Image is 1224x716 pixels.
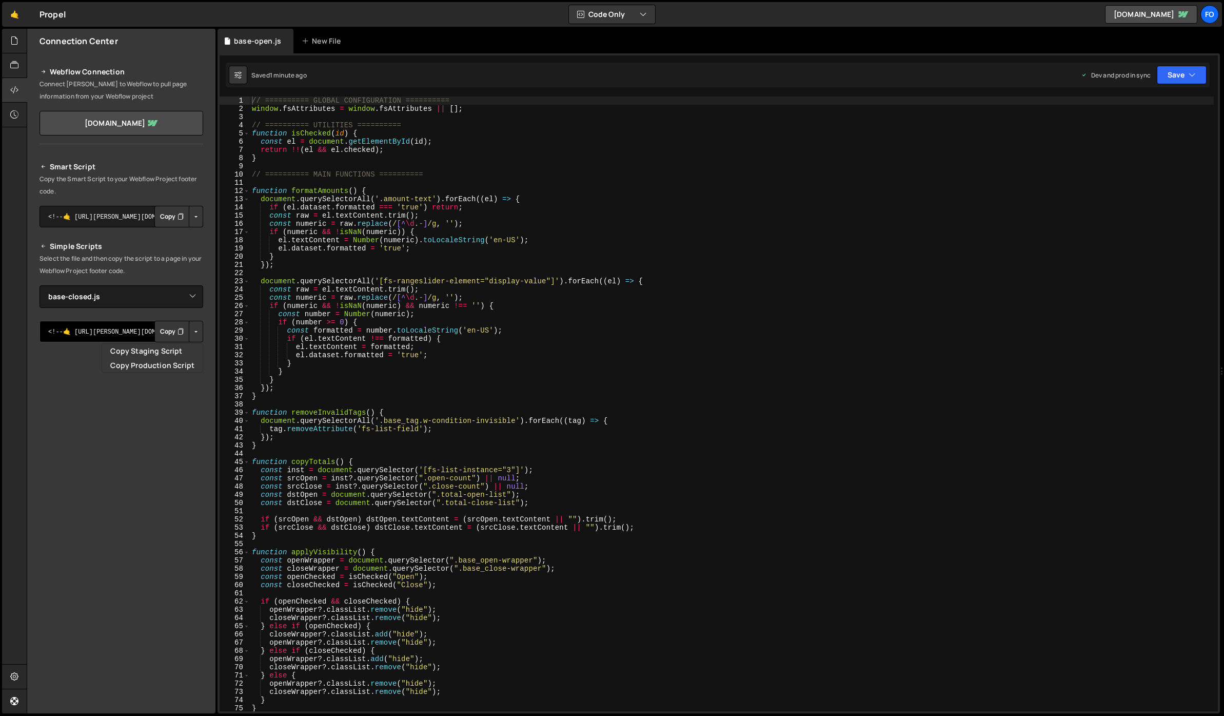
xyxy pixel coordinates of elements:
div: 59 [220,573,250,581]
button: Copy [154,206,189,227]
div: 53 [220,524,250,532]
iframe: YouTube video player [40,458,204,551]
h2: Smart Script [40,161,203,173]
div: 62 [220,597,250,606]
div: Dev and prod in sync [1081,71,1151,80]
div: 52 [220,515,250,524]
div: 67 [220,638,250,647]
textarea: <!--🤙 [URL][PERSON_NAME][DOMAIN_NAME]> <script>document.addEventListener("DOMContentLoaded", func... [40,206,203,227]
div: 15 [220,211,250,220]
div: 12 [220,187,250,195]
div: 11 [220,179,250,187]
iframe: YouTube video player [40,359,204,452]
textarea: <!--🤙 [URL][PERSON_NAME][DOMAIN_NAME]> <script>document.addEventListener("DOMContentLoaded", func... [40,321,203,342]
button: Copy [154,321,189,342]
h2: Connection Center [40,35,118,47]
div: 54 [220,532,250,540]
div: 27 [220,310,250,318]
div: 39 [220,409,250,417]
a: Copy Production Script [102,358,203,373]
h2: Simple Scripts [40,240,203,253]
div: 71 [220,671,250,680]
div: 29 [220,326,250,335]
div: Button group with nested dropdown [154,206,203,227]
a: Copy Staging Script [102,344,203,358]
div: 47 [220,474,250,482]
div: 70 [220,663,250,671]
div: 16 [220,220,250,228]
a: 🤙 [2,2,27,27]
div: 24 [220,285,250,294]
div: 38 [220,400,250,409]
button: Code Only [569,5,655,24]
div: New File [302,36,345,46]
div: 9 [220,162,250,170]
div: 64 [220,614,250,622]
div: 65 [220,622,250,630]
div: 63 [220,606,250,614]
div: 28 [220,318,250,326]
div: base-open.js [234,36,281,46]
button: Save [1157,66,1207,84]
a: [DOMAIN_NAME] [1105,5,1197,24]
div: 4 [220,121,250,129]
a: fo [1200,5,1219,24]
div: 25 [220,294,250,302]
div: 51 [220,507,250,515]
div: 1 [220,96,250,105]
div: 34 [220,367,250,376]
div: 35 [220,376,250,384]
p: Select the file and then copy the script to a page in your Webflow Project footer code. [40,253,203,277]
h2: Webflow Connection [40,66,203,78]
p: Connect [PERSON_NAME] to Webflow to pull page information from your Webflow project [40,78,203,103]
div: 66 [220,630,250,638]
div: 13 [220,195,250,203]
div: 18 [220,236,250,244]
div: 23 [220,277,250,285]
div: 37 [220,392,250,400]
div: 57 [220,556,250,565]
div: 19 [220,244,250,253]
div: 56 [220,548,250,556]
div: 41 [220,425,250,433]
div: 60 [220,581,250,589]
div: 69 [220,655,250,663]
div: 44 [220,450,250,458]
div: 20 [220,253,250,261]
div: Saved [251,71,307,80]
div: 10 [220,170,250,179]
div: 2 [220,105,250,113]
div: 36 [220,384,250,392]
div: 14 [220,203,250,211]
div: 5 [220,129,250,138]
div: 3 [220,113,250,121]
div: 43 [220,441,250,450]
div: 6 [220,138,250,146]
div: 32 [220,351,250,359]
div: 74 [220,696,250,704]
div: 73 [220,688,250,696]
p: Copy the Smart Script to your Webflow Project footer code. [40,173,203,198]
div: Propel [40,8,66,21]
div: 61 [220,589,250,597]
div: 17 [220,228,250,236]
div: 68 [220,647,250,655]
div: 21 [220,261,250,269]
div: 72 [220,680,250,688]
div: 26 [220,302,250,310]
div: 33 [220,359,250,367]
div: 22 [220,269,250,277]
div: Button group with nested dropdown [154,321,203,342]
a: [DOMAIN_NAME] [40,111,203,136]
div: 45 [220,458,250,466]
div: 55 [220,540,250,548]
div: 46 [220,466,250,474]
div: 8 [220,154,250,162]
div: 48 [220,482,250,491]
div: 7 [220,146,250,154]
div: 75 [220,704,250,712]
div: 40 [220,417,250,425]
div: 42 [220,433,250,441]
div: 58 [220,565,250,573]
